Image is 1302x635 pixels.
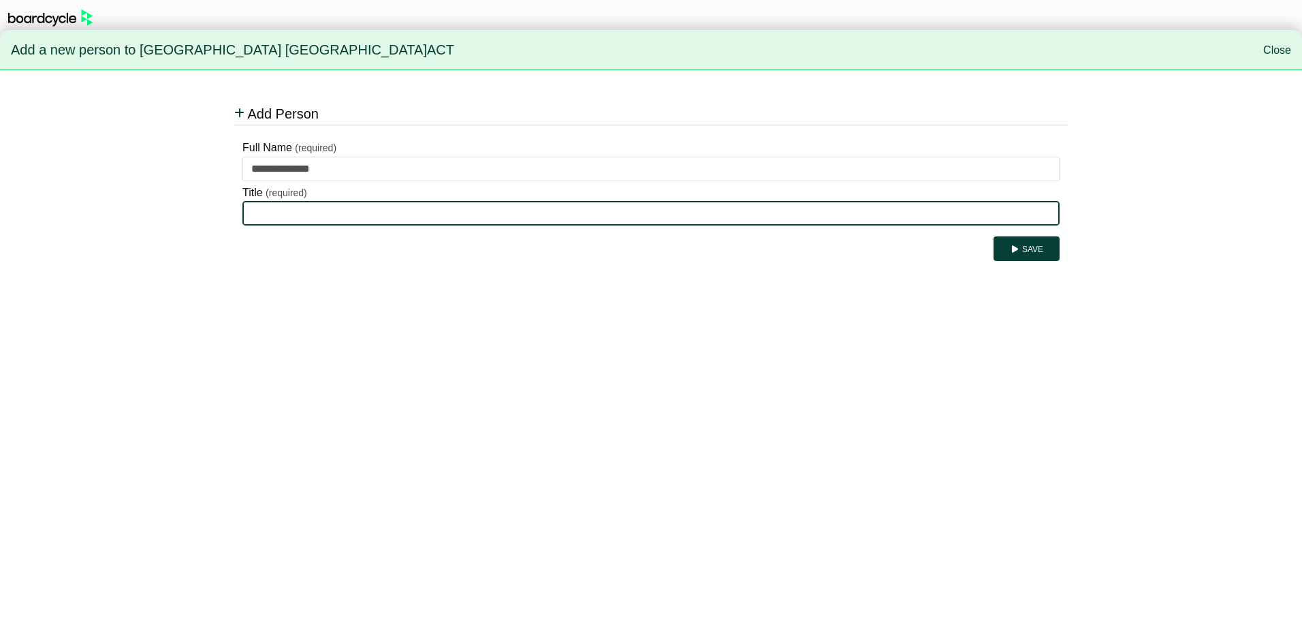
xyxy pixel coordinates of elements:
[1263,44,1291,56] a: Close
[11,36,454,65] span: Add a new person to [GEOGRAPHIC_DATA] [GEOGRAPHIC_DATA]ACT
[242,184,263,202] label: Title
[247,106,319,121] span: Add Person
[8,10,93,27] img: BoardcycleBlackGreen-aaafeed430059cb809a45853b8cf6d952af9d84e6e89e1f1685b34bfd5cb7d64.svg
[994,236,1060,261] button: Save
[295,142,336,153] small: (required)
[242,139,292,157] label: Full Name
[266,187,307,198] small: (required)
